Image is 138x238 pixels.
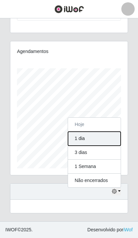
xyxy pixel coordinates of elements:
button: Hoje [68,118,121,132]
span: © 2025 . [5,226,33,233]
button: 3 dias [68,146,121,160]
button: 1 Semana [68,160,121,174]
img: CoreUI Logo [54,5,84,13]
span: Desenvolvido por [87,226,133,233]
a: iWof [123,227,133,232]
button: 1 dia [68,132,121,146]
button: Não encerrados [68,174,121,187]
div: Agendamentos [17,48,121,55]
span: IWOF [5,227,18,232]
